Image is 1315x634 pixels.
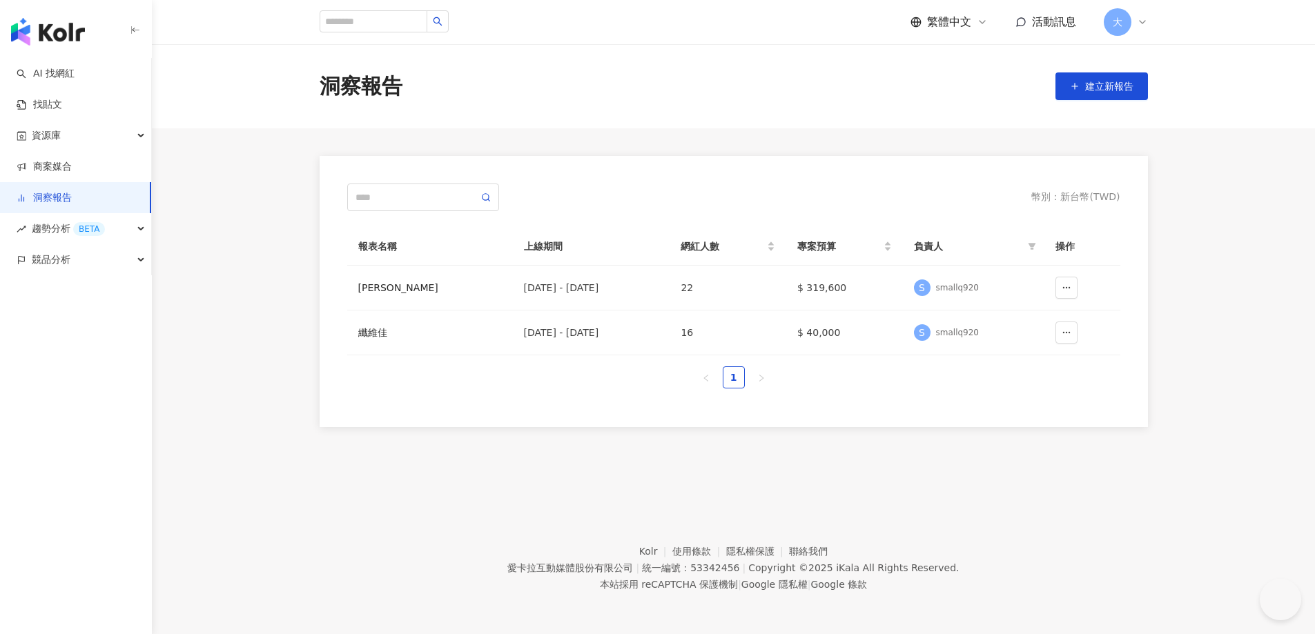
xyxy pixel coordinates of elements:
a: 商案媒合 [17,160,72,174]
span: filter [1025,236,1039,257]
a: 找貼文 [17,98,62,112]
span: 繁體中文 [927,14,971,30]
li: Next Page [750,366,772,388]
div: 幣別 ： 新台幣 ( TWD ) [1031,190,1120,204]
div: smallq920 [936,282,979,294]
span: 趨勢分析 [32,213,105,244]
div: Copyright © 2025 All Rights Reserved. [748,562,959,573]
span: S [919,325,925,340]
li: 1 [723,366,745,388]
span: 建立新報告 [1085,81,1133,92]
a: 使用條款 [672,546,726,557]
a: Google 隱私權 [741,579,808,590]
a: 聯絡我們 [789,546,828,557]
span: filter [1028,242,1036,250]
a: 1 [723,367,744,388]
a: 洞察報告 [17,191,72,205]
a: Kolr [639,546,672,557]
li: Previous Page [695,366,717,388]
span: | [808,579,811,590]
span: 資源庫 [32,120,61,151]
td: 16 [670,310,786,355]
div: [DATE] - [DATE] [524,325,659,340]
a: iKala [836,562,859,573]
span: | [738,579,741,590]
span: 活動訊息 [1032,15,1076,28]
th: 網紅人數 [670,228,786,266]
button: 建立新報告 [1055,72,1148,100]
td: $ 319,600 [786,266,903,310]
div: [DATE] - [DATE] [524,280,659,295]
span: S [919,280,925,295]
button: left [695,366,717,388]
a: Google 條款 [810,579,867,590]
span: 競品分析 [32,244,70,275]
a: [PERSON_NAME] [358,280,502,295]
span: 本站採用 reCAPTCHA 保護機制 [600,576,867,593]
span: search [433,17,442,26]
span: 大 [1113,14,1122,30]
span: | [742,562,746,573]
span: 網紅人數 [681,239,764,254]
span: left [702,374,710,382]
a: searchAI 找網紅 [17,67,75,81]
span: 專案預算 [797,239,881,254]
div: 洞察報告 [320,72,402,101]
span: right [757,374,766,382]
span: rise [17,224,26,234]
th: 專案預算 [786,228,903,266]
iframe: Help Scout Beacon - Open [1260,579,1301,620]
th: 上線期間 [513,228,670,266]
button: right [750,366,772,388]
div: 統一編號：53342456 [642,562,739,573]
span: | [636,562,639,573]
a: 纖維佳 [358,325,502,340]
div: BETA [73,222,105,236]
td: 22 [670,266,786,310]
th: 操作 [1044,228,1120,266]
img: logo [11,18,85,46]
div: smallq920 [936,327,979,339]
th: 報表名稱 [347,228,513,266]
td: $ 40,000 [786,310,903,355]
a: 隱私權保護 [726,546,790,557]
div: 愛卡拉互動媒體股份有限公司 [507,562,633,573]
span: 負責人 [914,239,1022,254]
